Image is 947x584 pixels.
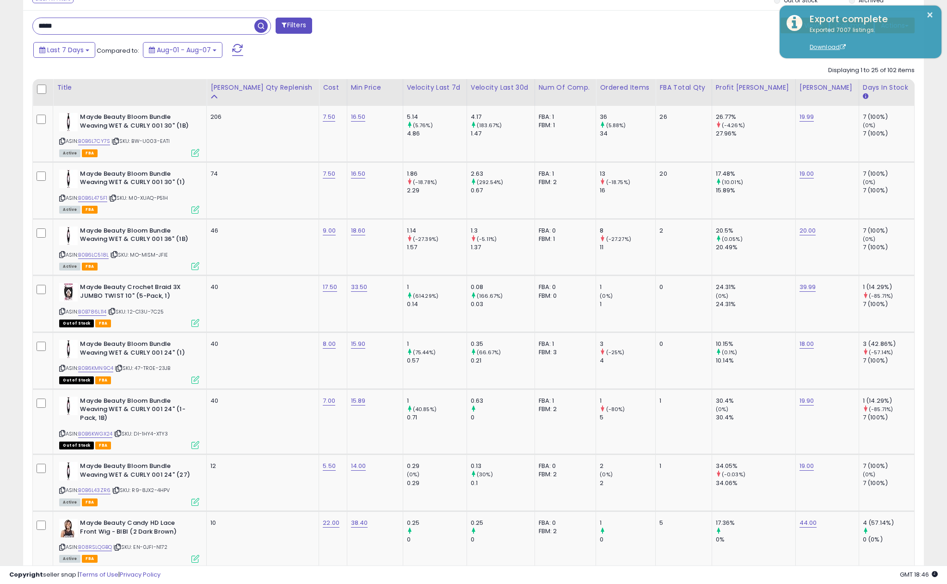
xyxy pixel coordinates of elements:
div: 40 [210,283,312,291]
small: (0.05%) [722,235,743,243]
a: 7.50 [323,169,335,178]
div: 1.57 [407,243,467,252]
div: 0.25 [407,519,467,527]
div: 0 [659,340,704,348]
div: Exported 7007 listings. [803,26,935,52]
div: 0.71 [407,413,467,422]
div: FBM: 2 [539,178,589,186]
b: Mayde Beauty Bloom Bundle Weaving WET & CURLY 001 36" (1B) [80,227,192,246]
div: 1.3 [471,227,535,235]
div: 0.14 [407,300,467,308]
div: FBM: 3 [539,348,589,357]
b: Mayde Beauty Bloom Bundle Weaving WET & CURLY 001 30" (1) [80,170,192,189]
a: 7.00 [323,396,335,406]
div: ASIN: [59,113,199,156]
div: 34 [600,129,655,138]
div: 0 [600,535,655,544]
button: Filters [276,18,312,34]
div: 3 (42.86%) [863,340,914,348]
div: 0 (0%) [863,535,914,544]
small: (0%) [863,122,876,129]
div: 1.86 [407,170,467,178]
button: Aug-01 - Aug-07 [143,42,222,58]
small: (-0.03%) [722,471,745,478]
small: (166.67%) [477,292,503,300]
span: FBA [82,498,98,506]
div: ASIN: [59,462,199,505]
small: (-80%) [606,406,625,413]
div: 0.13 [471,462,535,470]
div: 1.14 [407,227,467,235]
a: 14.00 [351,461,366,471]
div: 1.37 [471,243,535,252]
a: 18.60 [351,226,366,235]
div: 4.17 [471,113,535,121]
div: 5.14 [407,113,467,121]
div: FBM: 1 [539,235,589,243]
a: 5.50 [323,461,336,471]
a: 33.50 [351,283,368,292]
span: FBA [82,149,98,157]
div: 1 [600,397,655,405]
a: 16.50 [351,169,366,178]
div: 16 [600,186,655,195]
div: FBA: 1 [539,170,589,178]
div: 7 (100%) [863,413,914,422]
span: Compared to: [97,46,139,55]
div: 2 [600,479,655,487]
div: 0.08 [471,283,535,291]
div: Velocity Last 7d [407,83,463,92]
div: Cost [323,83,343,92]
div: 1 [407,283,467,291]
small: (-25%) [606,349,625,356]
div: 7 (100%) [863,170,914,178]
div: FBM: 2 [539,405,589,413]
small: (0%) [863,235,876,243]
span: 2025-08-15 18:46 GMT [900,570,938,579]
div: 15.89% [716,186,795,195]
a: 18.00 [799,339,814,349]
div: Min Price [351,83,399,92]
a: 19.00 [799,169,814,178]
div: FBM: 1 [539,121,589,129]
div: 0.63 [471,397,535,405]
a: 22.00 [323,518,339,528]
div: 20.49% [716,243,795,252]
a: 15.90 [351,339,366,349]
span: | SKU: DI-1HY4-XTY3 [114,430,168,437]
a: B0B6L43ZR6 [78,486,111,494]
a: B0B6LC518L [78,251,109,259]
div: 7 (100%) [863,479,914,487]
a: B0B6L7CY7S [78,137,110,145]
span: FBA [82,263,98,270]
div: ASIN: [59,340,199,383]
div: Profit [PERSON_NAME] [716,83,792,92]
div: 1 [600,300,655,308]
div: 0.29 [407,462,467,470]
small: (40.85%) [413,406,437,413]
div: 7 (100%) [863,129,914,138]
b: Mayde Beauty Bloom Bundle Weaving WET & CURLY 001 24" (1-Pack, 1B) [80,397,192,425]
a: B08RSLQGBQ [78,543,112,551]
b: Mayde Beauty Candy HD Lace Front Wig - BIBI (2 Dark Brown) [80,519,192,538]
div: 5 [600,413,655,422]
span: | SKU: EN-0JFI-N172 [113,543,167,551]
span: | SKU: 12-C13U-7C25 [108,308,164,315]
img: 41SkM-jvGwL._SL40_.jpg [59,519,78,537]
div: 30.4% [716,397,795,405]
div: FBM: 2 [539,470,589,479]
div: 8 [600,227,655,235]
div: FBA: 0 [539,283,589,291]
a: B0B6L475F1 [78,194,107,202]
div: 2 [659,227,704,235]
b: Mayde Beauty Bloom Bundle Weaving WET & CURLY 001 24" (27) [80,462,192,481]
div: 0.25 [471,519,535,527]
span: FBA [95,376,111,384]
div: 0.1 [471,479,535,487]
small: (0%) [863,471,876,478]
img: 31XGY+drFSL._SL40_.jpg [59,227,78,245]
div: FBM: 2 [539,527,589,535]
small: (10.01%) [722,178,743,186]
div: 0.67 [471,186,535,195]
small: (0%) [716,292,729,300]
